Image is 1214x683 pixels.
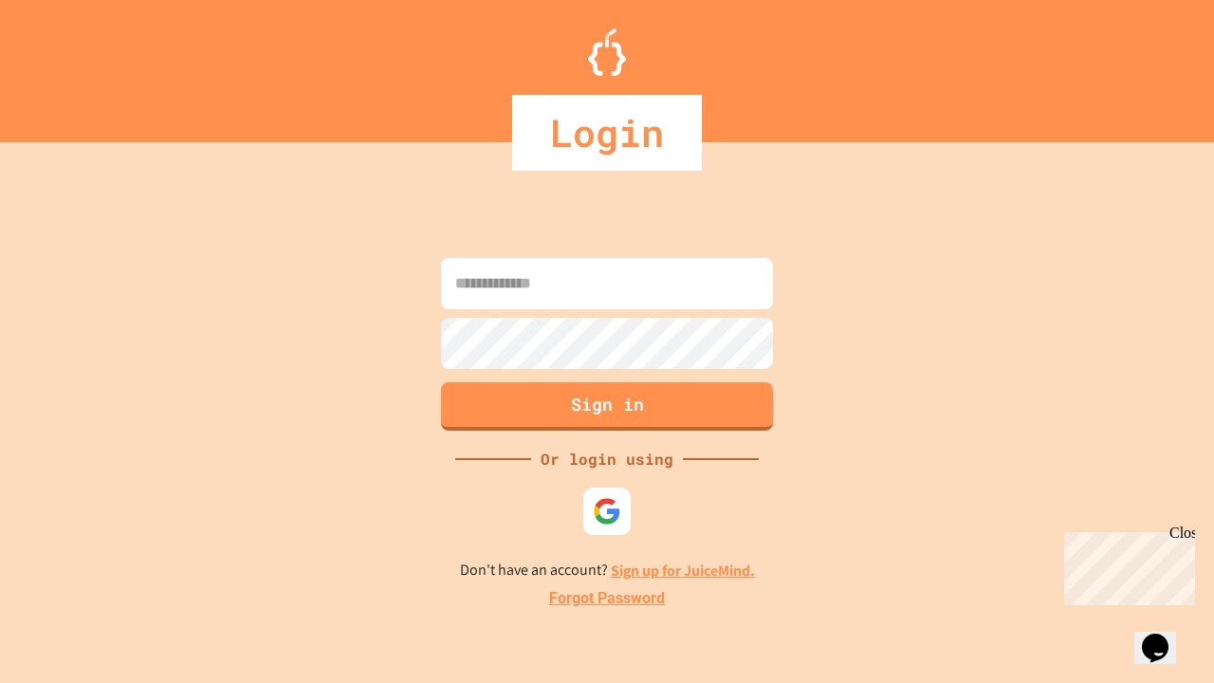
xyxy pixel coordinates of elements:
button: Sign in [441,382,773,431]
p: Don't have an account? [460,559,755,582]
iframe: chat widget [1057,525,1195,605]
img: google-icon.svg [593,497,621,526]
a: Sign up for JuiceMind. [611,561,755,581]
img: Logo.svg [588,28,626,76]
div: Chat with us now!Close [8,8,131,120]
div: Or login using [531,448,683,471]
a: Forgot Password [549,587,665,610]
iframe: chat widget [1134,607,1195,664]
div: Login [512,95,702,171]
